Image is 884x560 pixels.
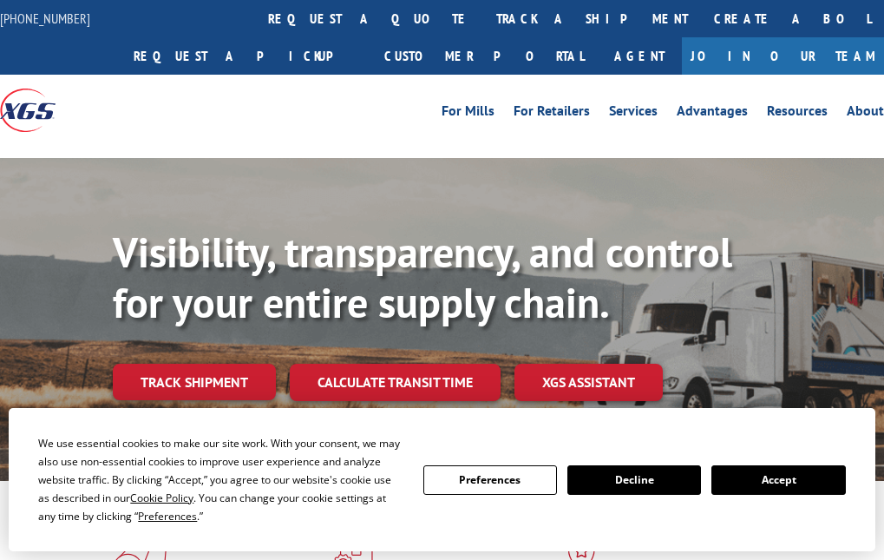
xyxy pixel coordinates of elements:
[767,104,828,123] a: Resources
[567,465,701,495] button: Decline
[847,104,884,123] a: About
[423,465,557,495] button: Preferences
[514,364,663,401] a: XGS ASSISTANT
[113,364,276,400] a: Track shipment
[597,37,682,75] a: Agent
[121,37,371,75] a: Request a pickup
[9,408,875,551] div: Cookie Consent Prompt
[682,37,884,75] a: Join Our Team
[38,434,402,525] div: We use essential cookies to make our site work. With your consent, we may also use non-essential ...
[609,104,658,123] a: Services
[371,37,597,75] a: Customer Portal
[514,104,590,123] a: For Retailers
[711,465,845,495] button: Accept
[138,509,197,524] span: Preferences
[290,364,501,401] a: Calculate transit time
[442,104,494,123] a: For Mills
[677,104,748,123] a: Advantages
[113,225,732,329] b: Visibility, transparency, and control for your entire supply chain.
[130,491,193,505] span: Cookie Policy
